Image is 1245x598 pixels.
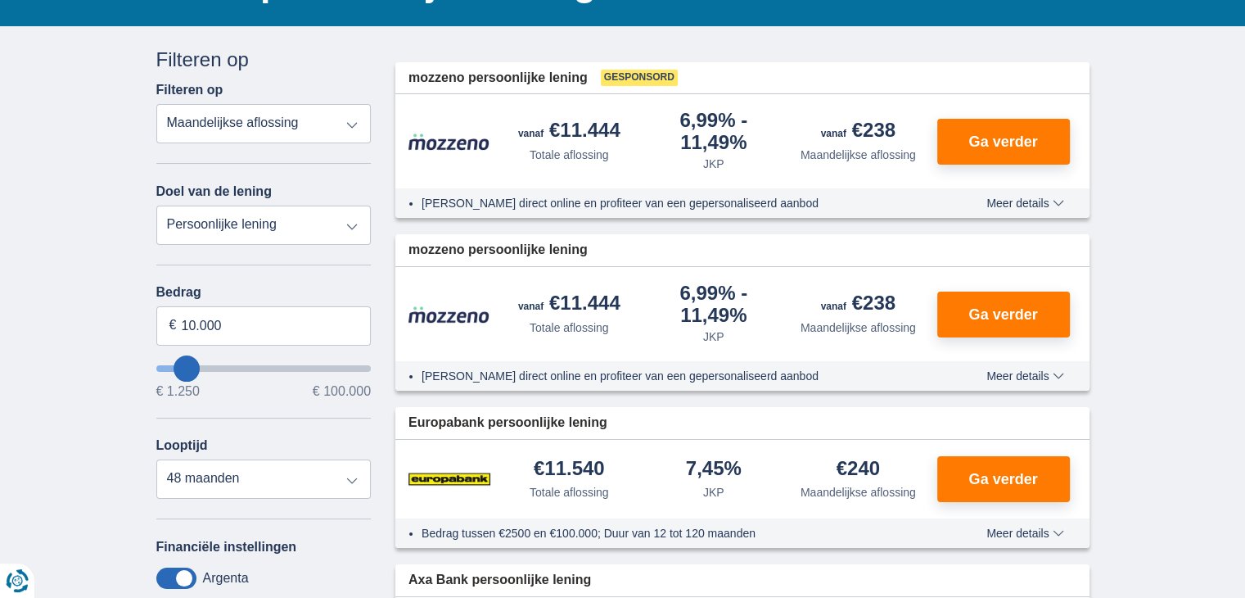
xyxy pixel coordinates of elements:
label: Bedrag [156,285,372,300]
button: Meer details [974,197,1076,210]
div: Maandelijkse aflossing [801,484,916,501]
div: 7,45% [686,459,742,481]
div: 6,99% [648,111,780,152]
label: Filteren op [156,83,223,97]
div: €11.444 [518,120,620,143]
div: Totale aflossing [530,147,609,163]
span: € 100.000 [313,385,371,398]
button: Ga verder [937,292,1070,338]
div: JKP [703,156,724,172]
label: Argenta [203,571,249,586]
div: Totale aflossing [530,319,609,336]
label: Looptijd [156,438,208,453]
div: JKP [703,328,724,345]
input: wantToBorrow [156,365,372,372]
button: Ga verder [937,119,1070,165]
span: € 1.250 [156,385,200,398]
span: Meer details [986,197,1063,209]
span: Europabank persoonlijke lening [408,414,607,433]
span: mozzeno persoonlijke lening [408,69,588,88]
div: Totale aflossing [530,484,609,501]
li: [PERSON_NAME] direct online en profiteer van een gepersonaliseerd aanbod [422,368,927,384]
div: €11.540 [534,459,605,481]
img: product.pl.alt Europabank [408,459,490,500]
span: Meer details [986,528,1063,539]
button: Ga verder [937,456,1070,502]
span: Ga verder [968,134,1037,149]
div: €240 [837,459,880,481]
li: Bedrag tussen €2500 en €100.000; Duur van 12 tot 120 maanden [422,525,927,541]
div: €238 [821,293,895,316]
div: JKP [703,484,724,501]
span: mozzeno persoonlijke lening [408,241,588,260]
div: Maandelijkse aflossing [801,147,916,163]
div: Maandelijkse aflossing [801,319,916,336]
div: €238 [821,120,895,143]
span: Meer details [986,370,1063,382]
img: product.pl.alt Mozzeno [408,133,490,151]
img: product.pl.alt Mozzeno [408,306,490,324]
div: Filteren op [156,46,372,74]
div: 6,99% [648,283,780,325]
button: Meer details [974,527,1076,540]
span: Gesponsord [601,70,678,86]
li: [PERSON_NAME] direct online en profiteer van een gepersonaliseerd aanbod [422,195,927,211]
span: Axa Bank persoonlijke lening [408,571,591,590]
button: Meer details [974,369,1076,383]
div: €11.444 [518,293,620,316]
span: Ga verder [968,307,1037,322]
label: Financiële instellingen [156,540,297,555]
label: Doel van de lening [156,184,272,199]
span: € [169,316,177,335]
span: Ga verder [968,472,1037,487]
